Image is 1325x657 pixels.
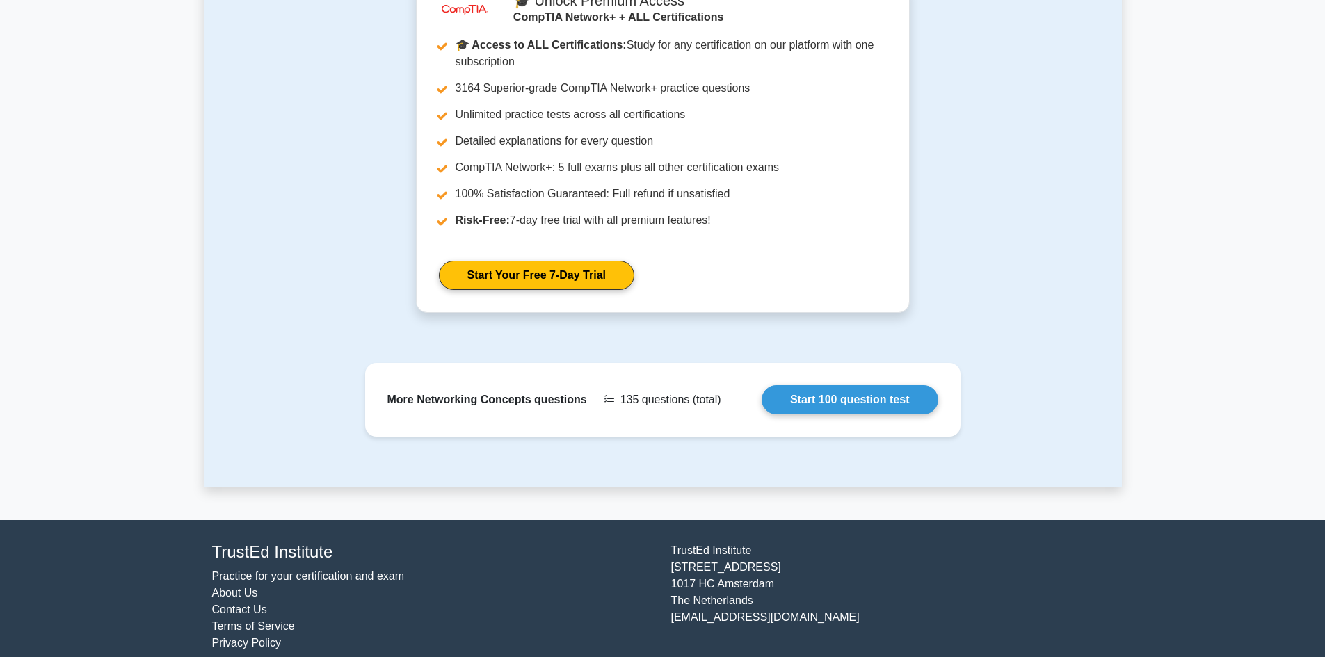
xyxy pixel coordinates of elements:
a: Contact Us [212,603,267,615]
h4: TrustEd Institute [212,542,655,562]
a: Start 100 question test [762,385,938,414]
a: About Us [212,587,258,599]
a: Practice for your certification and exam [212,570,405,582]
a: Privacy Policy [212,637,282,649]
a: Terms of Service [212,620,295,632]
div: TrustEd Institute [STREET_ADDRESS] 1017 HC Amsterdam The Netherlands [EMAIL_ADDRESS][DOMAIN_NAME] [663,542,1122,651]
a: Start Your Free 7-Day Trial [439,261,634,290]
